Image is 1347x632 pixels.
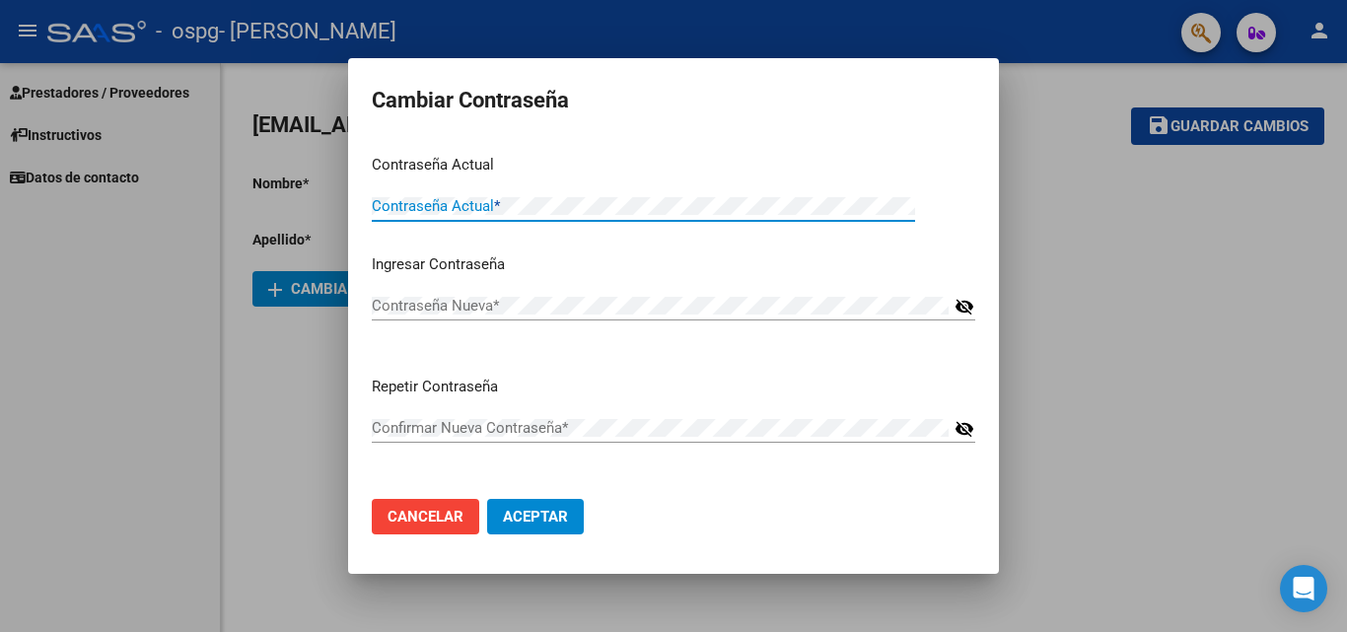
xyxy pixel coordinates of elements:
button: Aceptar [487,499,584,534]
p: Ingresar Contraseña [372,253,975,276]
p: Contraseña Actual [372,154,975,176]
h2: Cambiar Contraseña [372,82,975,119]
span: Cancelar [388,508,463,526]
mat-icon: visibility_off [955,417,974,441]
mat-icon: visibility_off [955,295,974,318]
span: Aceptar [503,508,568,526]
p: Repetir Contraseña [372,376,975,398]
button: Cancelar [372,499,479,534]
div: Open Intercom Messenger [1280,565,1327,612]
